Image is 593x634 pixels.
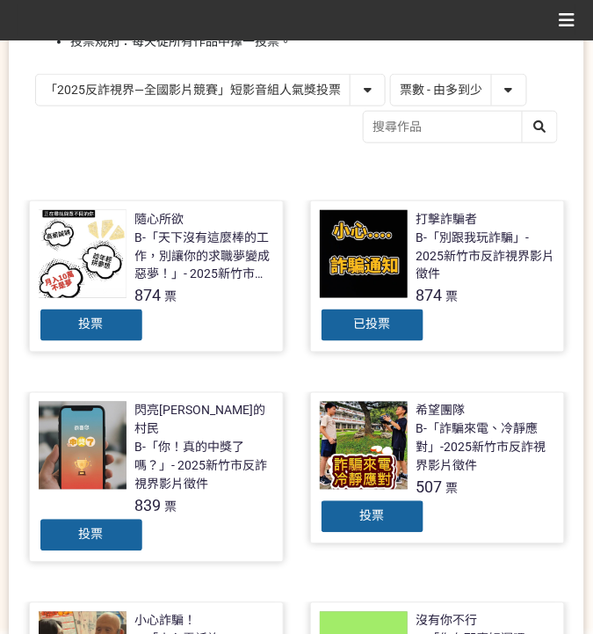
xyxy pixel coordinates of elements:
[446,482,459,496] span: 票
[135,612,197,630] div: 小心詐騙！
[165,500,177,514] span: 票
[29,392,284,563] a: 閃亮[PERSON_NAME]的村民B-「你！真的中獎了嗎？」- 2025新竹市反詐視界影片徵件839票投票
[446,290,459,304] span: 票
[364,112,557,142] input: 搜尋作品
[79,528,104,542] span: 投票
[416,287,443,305] span: 874
[135,497,162,515] span: 839
[360,509,385,523] span: 投票
[165,290,177,304] span: 票
[29,200,284,353] a: 隨心所欲B-「天下沒有這麼棒的工作，別讓你的求職夢變成惡夢！」- 2025新竹市反詐視界影片徵件874票投票
[135,210,184,229] div: 隨心所欲
[354,317,391,332] span: 已投票
[310,200,565,353] a: 打擊詐騙者B-「別跟我玩詐騙」- 2025新竹市反詐視界影片徵件874票已投票
[135,229,274,284] div: B-「天下沒有這麼棒的工作，別讓你的求職夢變成惡夢！」- 2025新竹市反詐視界影片徵件
[416,229,555,284] div: B-「別跟我玩詐騙」- 2025新竹市反詐視界影片徵件
[310,392,565,544] a: 希望團隊B-「詐騙來電、冷靜應對」-2025新竹市反詐視界影片徵件507票投票
[416,420,555,476] div: B-「詐騙來電、冷靜應對」-2025新竹市反詐視界影片徵件
[416,210,478,229] div: 打擊詐騙者
[70,33,558,51] li: 投票規則：每天從所有作品中擇一投票。
[416,478,443,497] span: 507
[135,439,274,494] div: B-「你！真的中獎了嗎？」- 2025新竹市反詐視界影片徵件
[416,402,466,420] div: 希望團隊
[135,287,162,305] span: 874
[79,317,104,332] span: 投票
[416,612,478,630] div: 沒有你不行
[135,402,274,439] div: 閃亮[PERSON_NAME]的村民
